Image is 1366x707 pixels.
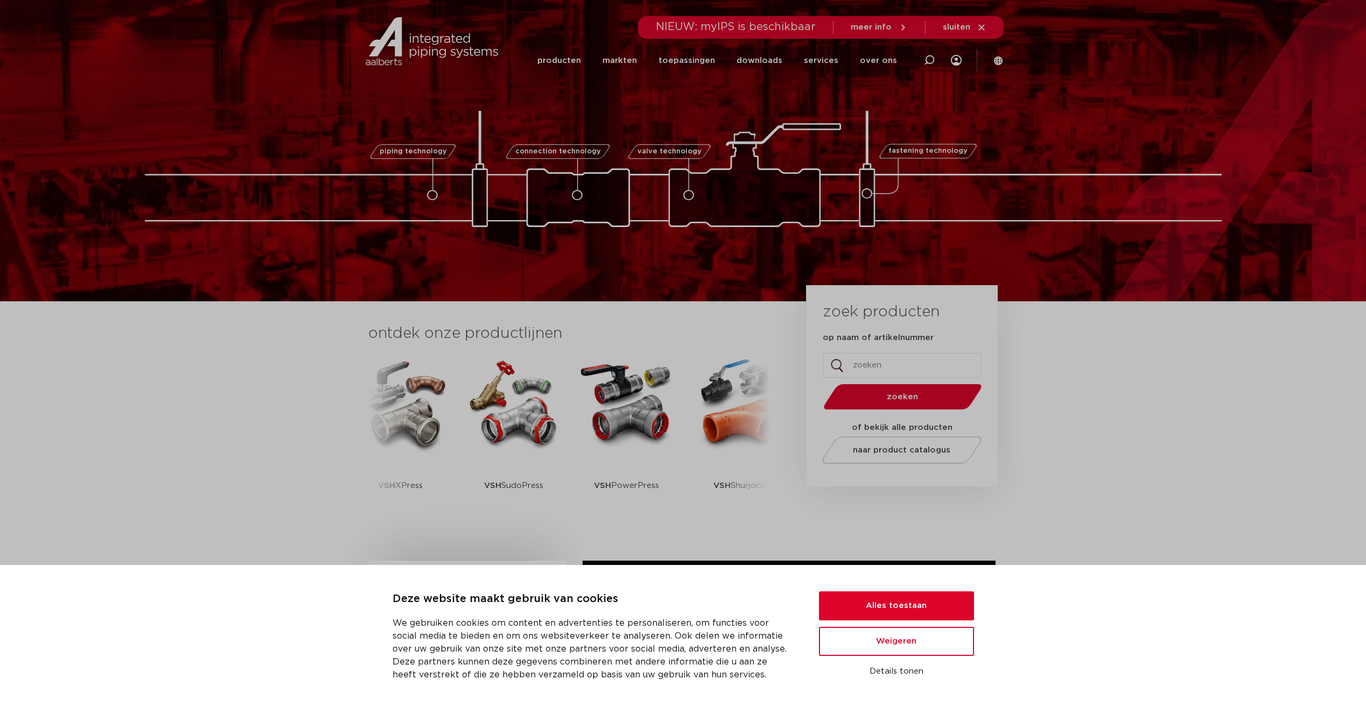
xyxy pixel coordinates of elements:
span: NIEUW: myIPS is beschikbaar [656,22,816,32]
button: Details tonen [819,662,974,681]
strong: VSH [594,482,611,490]
input: zoeken [823,353,981,378]
a: toepassingen [659,40,715,81]
a: meer info [851,23,908,32]
p: Shurjoint [713,452,766,519]
button: zoeken [819,383,986,411]
nav: Menu [537,40,897,81]
span: connection technology [515,148,600,155]
strong: VSH [713,482,731,490]
a: markten [603,40,637,81]
span: fastening technology [888,148,968,155]
span: valve technology [638,148,702,155]
h3: ontdek onze productlijnen [368,323,770,344]
strong: VSH [484,482,501,490]
strong: VSH [378,482,395,490]
label: op naam of artikelnummer [823,333,934,343]
a: naar product catalogus [819,436,984,464]
a: sluiten [943,23,986,32]
a: over ons [860,40,897,81]
p: We gebruiken cookies om content en advertenties te personaliseren, om functies voor social media ... [393,617,793,681]
a: services [804,40,838,81]
a: producten [537,40,581,81]
h3: zoek producten [823,301,940,323]
p: PowerPress [594,452,659,519]
span: piping technology [380,148,447,155]
a: VSHShurjoint [691,355,788,519]
strong: of bekijk alle producten [852,423,952,432]
div: my IPS [951,39,962,82]
span: naar product catalogus [853,446,950,454]
span: meer info [851,23,892,31]
p: Deze website maakt gebruik van cookies [393,591,793,608]
button: Weigeren [819,627,974,656]
a: VSHPowerPress [578,355,675,519]
p: XPress [378,452,423,519]
span: zoeken [851,393,954,401]
a: VSHSudoPress [465,355,562,519]
a: VSHXPress [352,355,449,519]
span: sluiten [943,23,970,31]
a: downloads [737,40,782,81]
button: Alles toestaan [819,591,974,620]
p: SudoPress [484,452,543,519]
